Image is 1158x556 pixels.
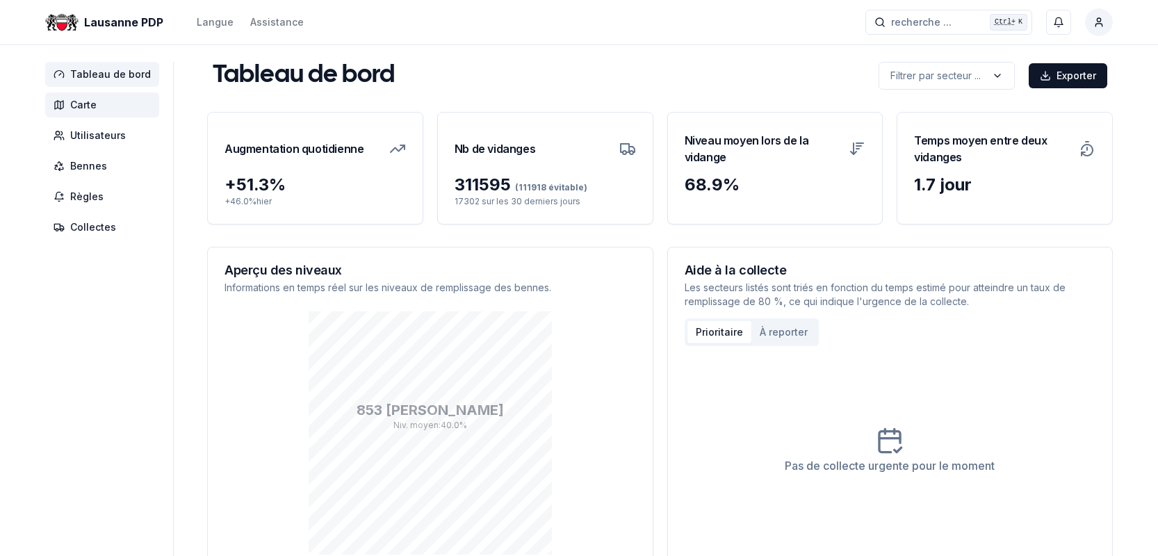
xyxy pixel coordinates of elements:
a: Règles [45,184,165,209]
a: Utilisateurs [45,123,165,148]
p: 17302 sur les 30 derniers jours [455,196,636,207]
button: À reporter [751,321,816,343]
a: Carte [45,92,165,117]
a: Bennes [45,154,165,179]
p: Filtrer par secteur ... [890,69,981,83]
p: Les secteurs listés sont triés en fonction du temps estimé pour atteindre un taux de remplissage ... [685,281,1096,309]
a: Lausanne PDP [45,14,169,31]
p: Informations en temps réel sur les niveaux de remplissage des bennes. [225,281,636,295]
img: Lausanne PDP Logo [45,6,79,39]
button: Langue [197,14,234,31]
a: Assistance [250,14,304,31]
span: Règles [70,190,104,204]
a: Tableau de bord [45,62,165,87]
h3: Aide à la collecte [685,264,1096,277]
h3: Augmentation quotidienne [225,129,364,168]
span: Utilisateurs [70,129,126,142]
span: Tableau de bord [70,67,151,81]
button: Prioritaire [687,321,751,343]
h3: Niveau moyen lors de la vidange [685,129,841,168]
button: label [879,62,1015,90]
a: Collectes [45,215,165,240]
div: Langue [197,15,234,29]
div: 1.7 jour [914,174,1095,196]
span: Carte [70,98,97,112]
div: Pas de collecte urgente pour le moment [785,457,995,474]
p: + 46.0 % hier [225,196,406,207]
span: (111918 évitable) [511,182,587,193]
h1: Tableau de bord [213,62,395,90]
span: Collectes [70,220,116,234]
h3: Temps moyen entre deux vidanges [914,129,1070,168]
h3: Aperçu des niveaux [225,264,636,277]
div: + 51.3 % [225,174,406,196]
div: 311595 [455,174,636,196]
button: recherche ...Ctrl+K [865,10,1032,35]
div: 68.9 % [685,174,866,196]
span: Lausanne PDP [84,14,163,31]
span: Bennes [70,159,107,173]
span: recherche ... [891,15,952,29]
h3: Nb de vidanges [455,129,535,168]
button: Exporter [1029,63,1107,88]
